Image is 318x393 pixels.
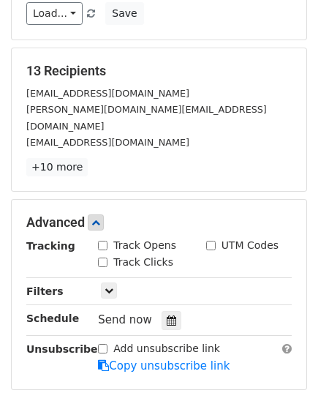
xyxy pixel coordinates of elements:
[113,255,173,270] label: Track Clicks
[105,2,143,25] button: Save
[26,104,267,132] small: [PERSON_NAME][DOMAIN_NAME][EMAIL_ADDRESS][DOMAIN_NAME]
[26,312,79,324] strong: Schedule
[26,88,189,99] small: [EMAIL_ADDRESS][DOMAIN_NAME]
[98,359,230,373] a: Copy unsubscribe link
[26,343,98,355] strong: Unsubscribe
[245,323,318,393] iframe: Chat Widget
[98,313,152,326] span: Send now
[222,238,279,253] label: UTM Codes
[26,63,292,79] h5: 13 Recipients
[26,2,83,25] a: Load...
[113,238,176,253] label: Track Opens
[26,214,292,231] h5: Advanced
[26,285,64,297] strong: Filters
[245,323,318,393] div: Widget συνομιλίας
[26,240,75,252] strong: Tracking
[113,341,220,356] label: Add unsubscribe link
[26,158,88,176] a: +10 more
[26,137,189,148] small: [EMAIL_ADDRESS][DOMAIN_NAME]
